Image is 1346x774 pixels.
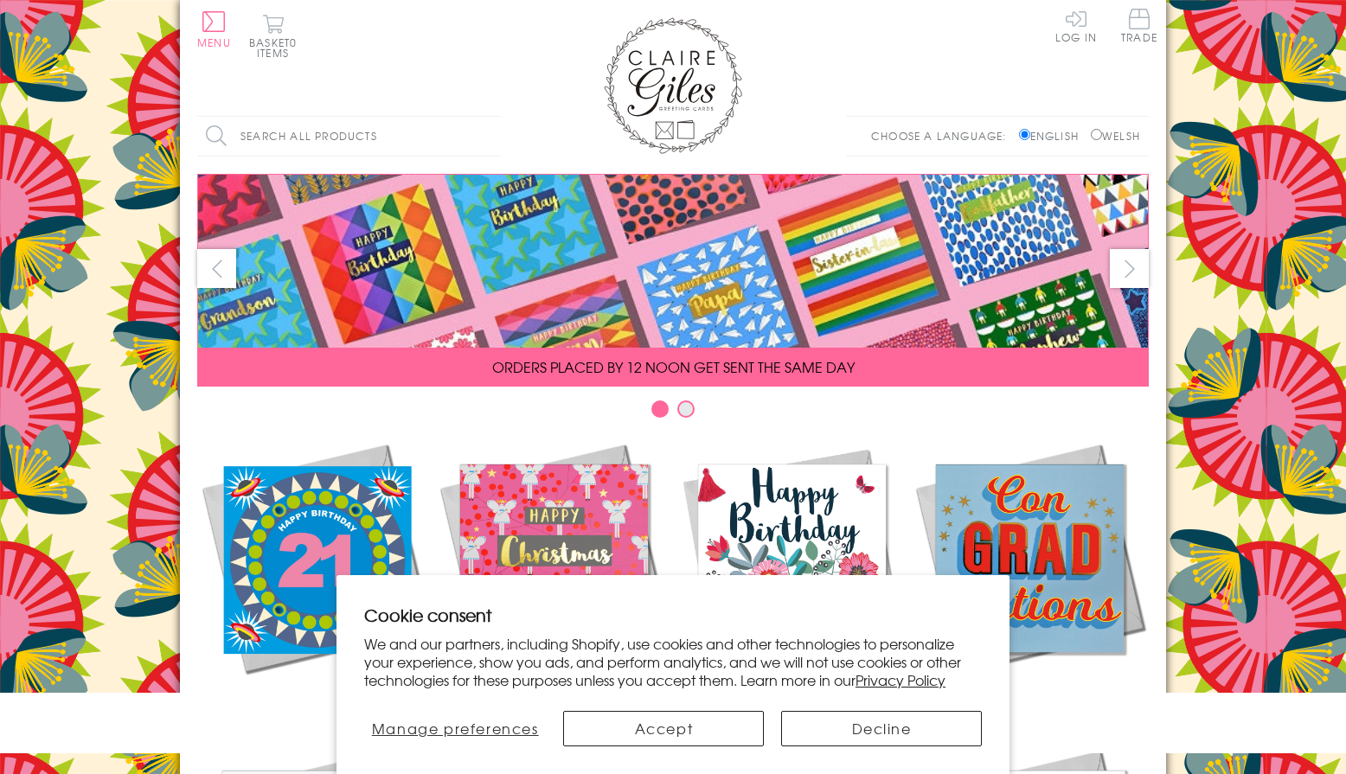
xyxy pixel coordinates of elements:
a: New Releases [197,439,435,711]
span: 0 items [257,35,297,61]
span: Academic [985,690,1074,711]
a: Privacy Policy [856,669,945,690]
button: prev [197,249,236,288]
input: English [1019,129,1030,140]
img: Claire Giles Greetings Cards [604,17,742,154]
a: Log In [1055,9,1097,42]
button: Menu [197,11,231,48]
button: Manage preferences [364,711,546,746]
span: Manage preferences [372,718,539,739]
a: Birthdays [673,439,911,711]
input: Welsh [1091,129,1102,140]
span: ORDERS PLACED BY 12 NOON GET SENT THE SAME DAY [492,356,855,377]
button: Accept [563,711,764,746]
span: Trade [1121,9,1157,42]
input: Search [483,117,500,156]
input: Search all products [197,117,500,156]
button: next [1110,249,1149,288]
p: We and our partners, including Shopify, use cookies and other technologies to personalize your ex... [364,635,982,688]
button: Carousel Page 2 [677,400,695,418]
button: Decline [781,711,982,746]
button: Basket0 items [249,14,297,58]
h2: Cookie consent [364,603,982,627]
button: Carousel Page 1 (Current Slide) [651,400,669,418]
a: Christmas [435,439,673,711]
span: New Releases [260,690,373,711]
label: Welsh [1091,128,1140,144]
span: Menu [197,35,231,50]
a: Academic [911,439,1149,711]
label: English [1019,128,1087,144]
p: Choose a language: [871,128,1016,144]
div: Carousel Pagination [197,400,1149,426]
a: Trade [1121,9,1157,46]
